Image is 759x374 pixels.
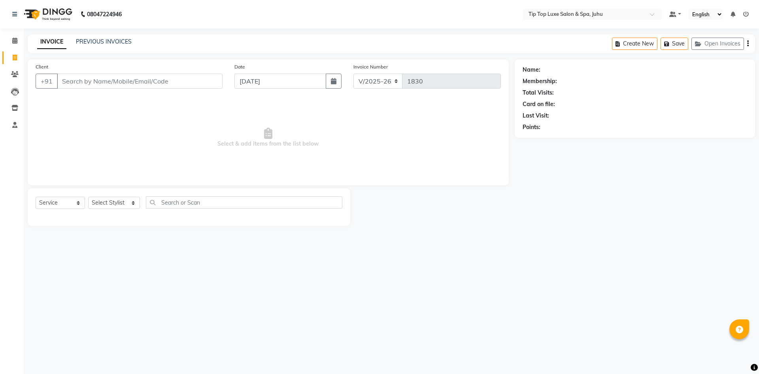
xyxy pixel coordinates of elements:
[87,3,122,25] b: 08047224946
[523,123,540,131] div: Points:
[76,38,132,45] a: PREVIOUS INVOICES
[523,66,540,74] div: Name:
[523,112,549,120] div: Last Visit:
[661,38,688,50] button: Save
[57,74,223,89] input: Search by Name/Mobile/Email/Code
[691,38,744,50] button: Open Invoices
[234,63,245,70] label: Date
[523,77,557,85] div: Membership:
[36,63,48,70] label: Client
[36,74,58,89] button: +91
[612,38,657,50] button: Create New
[726,342,751,366] iframe: chat widget
[523,89,554,97] div: Total Visits:
[146,196,343,209] input: Search or Scan
[36,98,501,177] span: Select & add items from the list below
[353,63,388,70] label: Invoice Number
[523,100,555,108] div: Card on file:
[37,35,66,49] a: INVOICE
[20,3,74,25] img: logo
